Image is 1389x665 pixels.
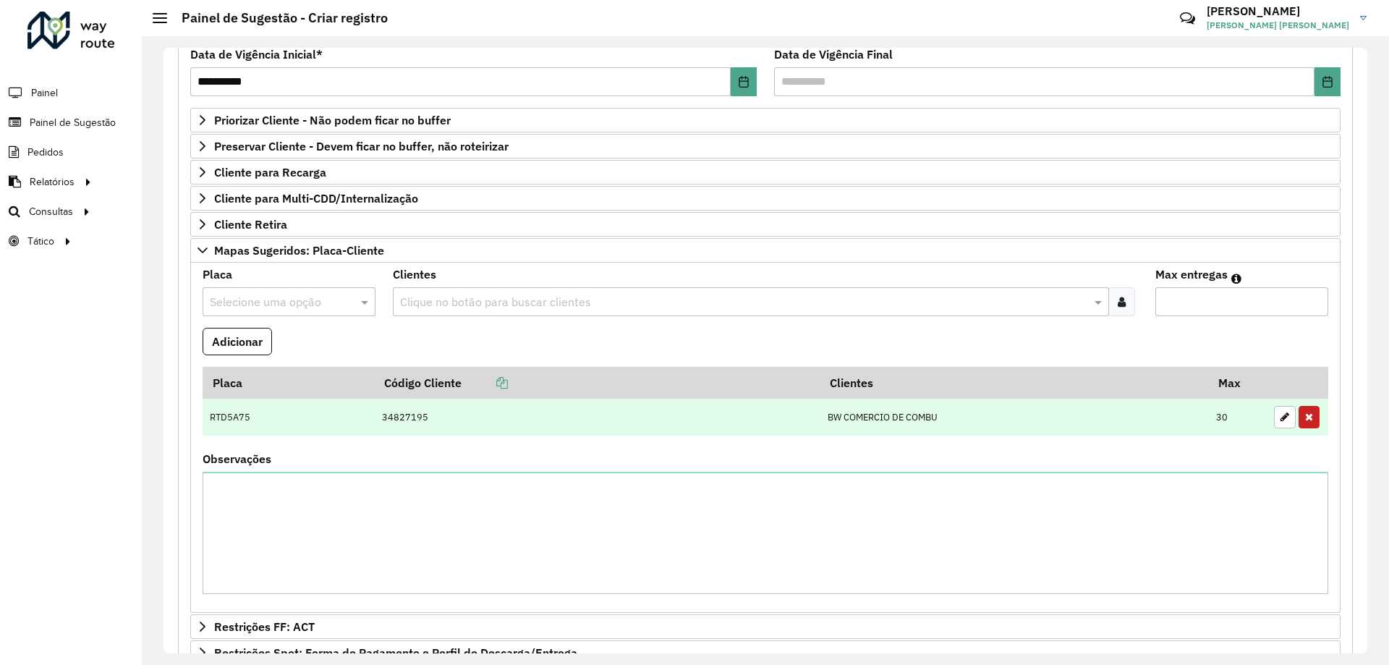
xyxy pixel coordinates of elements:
span: Preservar Cliente - Devem ficar no buffer, não roteirizar [214,140,509,152]
span: [PERSON_NAME] [PERSON_NAME] [1207,19,1349,32]
td: 34827195 [374,398,820,436]
a: Preservar Cliente - Devem ficar no buffer, não roteirizar [190,134,1341,158]
span: Tático [27,234,54,249]
a: Copiar [462,376,508,390]
label: Data de Vigência Inicial [190,46,323,63]
td: 30 [1209,398,1267,436]
a: Mapas Sugeridos: Placa-Cliente [190,238,1341,263]
span: Restrições FF: ACT [214,621,315,632]
button: Adicionar [203,328,272,355]
span: Mapas Sugeridos: Placa-Cliente [214,245,384,256]
span: Cliente para Multi-CDD/Internalização [214,192,418,204]
span: Restrições Spot: Forma de Pagamento e Perfil de Descarga/Entrega [214,647,577,658]
label: Observações [203,450,271,467]
span: Painel de Sugestão [30,115,116,130]
label: Max entregas [1155,266,1228,283]
a: Contato Rápido [1172,3,1203,34]
em: Máximo de clientes que serão colocados na mesma rota com os clientes informados [1231,273,1241,284]
th: Código Cliente [374,367,820,398]
a: Cliente para Recarga [190,160,1341,185]
th: Placa [203,367,374,398]
span: Consultas [29,204,73,219]
a: Restrições FF: ACT [190,614,1341,639]
label: Placa [203,266,232,283]
td: BW COMERCIO DE COMBU [820,398,1208,436]
span: Cliente para Recarga [214,166,326,178]
span: Cliente Retira [214,219,287,230]
span: Priorizar Cliente - Não podem ficar no buffer [214,114,451,126]
h2: Painel de Sugestão - Criar registro [167,10,388,26]
button: Choose Date [731,67,757,96]
label: Clientes [393,266,436,283]
div: Mapas Sugeridos: Placa-Cliente [190,263,1341,614]
span: Pedidos [27,145,64,160]
span: Relatórios [30,174,75,190]
td: RTD5A75 [203,398,374,436]
a: Priorizar Cliente - Não podem ficar no buffer [190,108,1341,132]
button: Choose Date [1314,67,1341,96]
th: Clientes [820,367,1208,398]
th: Max [1209,367,1267,398]
label: Data de Vigência Final [774,46,893,63]
h3: [PERSON_NAME] [1207,4,1349,18]
span: Painel [31,85,58,101]
a: Cliente para Multi-CDD/Internalização [190,186,1341,211]
a: Restrições Spot: Forma de Pagamento e Perfil de Descarga/Entrega [190,640,1341,665]
a: Cliente Retira [190,212,1341,237]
